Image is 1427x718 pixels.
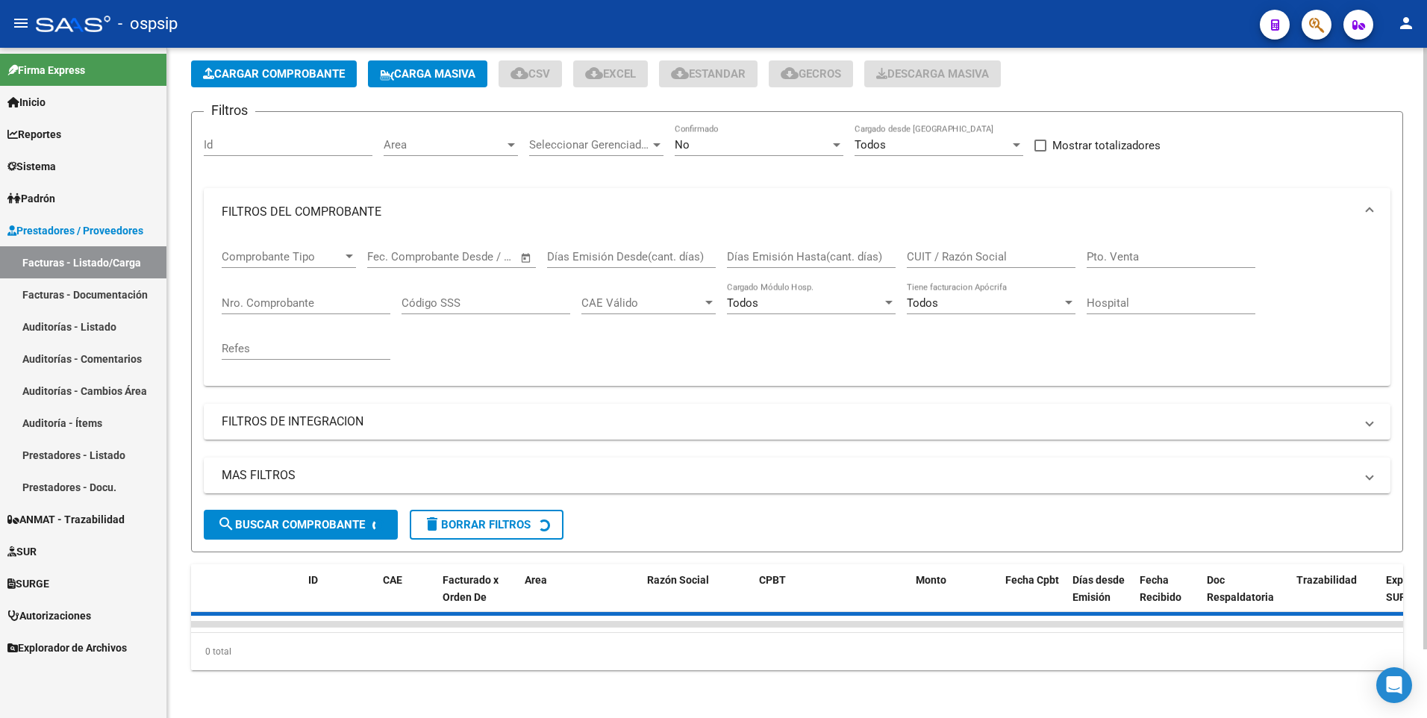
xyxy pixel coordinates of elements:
[222,204,1355,220] mat-panel-title: FILTROS DEL COMPROBANTE
[519,564,619,630] datatable-header-cell: Area
[499,60,562,87] button: CSV
[1207,574,1274,603] span: Doc Respaldatoria
[1134,564,1201,630] datatable-header-cell: Fecha Recibido
[675,138,690,152] span: No
[1052,137,1161,154] span: Mostrar totalizadores
[410,510,563,540] button: Borrar Filtros
[204,458,1390,493] mat-expansion-panel-header: MAS FILTROS
[1296,574,1357,586] span: Trazabilidad
[641,564,753,630] datatable-header-cell: Razón Social
[441,250,513,263] input: Fecha fin
[1067,564,1134,630] datatable-header-cell: Días desde Emisión
[443,574,499,603] span: Facturado x Orden De
[203,67,345,81] span: Cargar Comprobante
[7,94,46,110] span: Inicio
[1376,667,1412,703] div: Open Intercom Messenger
[585,64,603,82] mat-icon: cloud_download
[380,67,475,81] span: Carga Masiva
[368,60,487,87] button: Carga Masiva
[7,608,91,624] span: Autorizaciones
[510,64,528,82] mat-icon: cloud_download
[671,67,746,81] span: Estandar
[759,574,786,586] span: CPBT
[1397,14,1415,32] mat-icon: person
[7,543,37,560] span: SUR
[864,60,1001,87] button: Descarga Masiva
[1140,574,1181,603] span: Fecha Recibido
[753,564,910,630] datatable-header-cell: CPBT
[383,574,402,586] span: CAE
[7,62,85,78] span: Firma Express
[204,404,1390,440] mat-expansion-panel-header: FILTROS DE INTEGRACION
[423,515,441,533] mat-icon: delete
[437,564,519,630] datatable-header-cell: Facturado x Orden De
[585,67,636,81] span: EXCEL
[1072,574,1125,603] span: Días desde Emisión
[204,236,1390,386] div: FILTROS DEL COMPROBANTE
[308,574,318,586] span: ID
[377,564,437,630] datatable-header-cell: CAE
[204,100,255,121] h3: Filtros
[423,518,531,531] span: Borrar Filtros
[7,575,49,592] span: SURGE
[781,64,799,82] mat-icon: cloud_download
[7,640,127,656] span: Explorador de Archivos
[204,188,1390,236] mat-expansion-panel-header: FILTROS DEL COMPROBANTE
[916,574,946,586] span: Monto
[191,60,357,87] button: Cargar Comprobante
[191,633,1403,670] div: 0 total
[222,250,343,263] span: Comprobante Tipo
[217,518,365,531] span: Buscar Comprobante
[118,7,178,40] span: - ospsip
[1005,574,1059,586] span: Fecha Cpbt
[7,158,56,175] span: Sistema
[525,574,547,586] span: Area
[1201,564,1290,630] datatable-header-cell: Doc Respaldatoria
[647,574,709,586] span: Razón Social
[727,296,758,310] span: Todos
[999,564,1067,630] datatable-header-cell: Fecha Cpbt
[907,296,938,310] span: Todos
[7,190,55,207] span: Padrón
[12,14,30,32] mat-icon: menu
[581,296,702,310] span: CAE Válido
[1290,564,1380,630] datatable-header-cell: Trazabilidad
[573,60,648,87] button: EXCEL
[876,67,989,81] span: Descarga Masiva
[518,249,535,266] button: Open calendar
[510,67,550,81] span: CSV
[384,138,505,152] span: Area
[222,467,1355,484] mat-panel-title: MAS FILTROS
[222,413,1355,430] mat-panel-title: FILTROS DE INTEGRACION
[7,222,143,239] span: Prestadores / Proveedores
[529,138,650,152] span: Seleccionar Gerenciador
[204,510,398,540] button: Buscar Comprobante
[7,511,125,528] span: ANMAT - Trazabilidad
[7,126,61,143] span: Reportes
[659,60,758,87] button: Estandar
[302,564,377,630] datatable-header-cell: ID
[367,250,428,263] input: Fecha inicio
[781,67,841,81] span: Gecros
[217,515,235,533] mat-icon: search
[910,564,999,630] datatable-header-cell: Monto
[864,60,1001,87] app-download-masive: Descarga masiva de comprobantes (adjuntos)
[671,64,689,82] mat-icon: cloud_download
[855,138,886,152] span: Todos
[769,60,853,87] button: Gecros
